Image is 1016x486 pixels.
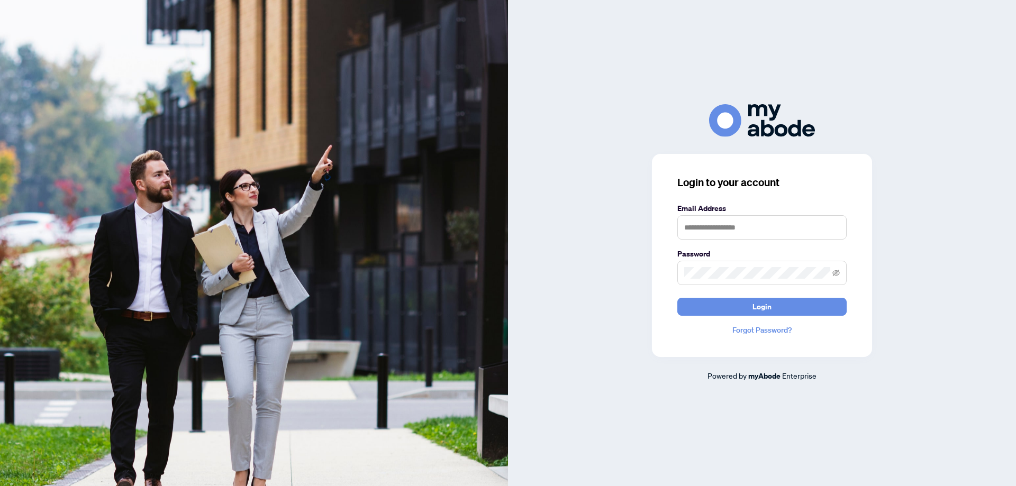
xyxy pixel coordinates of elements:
[677,248,847,260] label: Password
[677,324,847,336] a: Forgot Password?
[709,104,815,136] img: ma-logo
[832,269,840,277] span: eye-invisible
[782,371,817,380] span: Enterprise
[752,298,772,315] span: Login
[707,371,747,380] span: Powered by
[677,203,847,214] label: Email Address
[677,175,847,190] h3: Login to your account
[677,298,847,316] button: Login
[748,370,781,382] a: myAbode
